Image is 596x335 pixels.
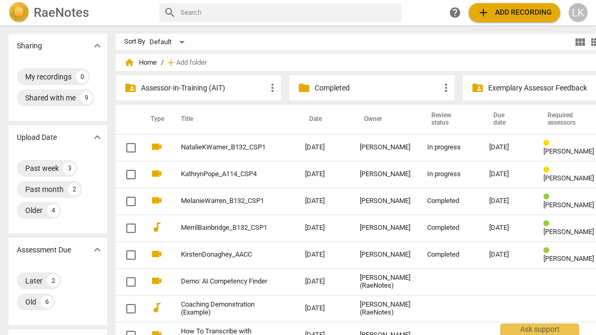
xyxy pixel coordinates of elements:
span: Review status: in progress [543,139,553,147]
span: add [166,57,176,68]
th: Date [297,105,351,134]
div: 2 [47,275,59,287]
div: 0 [76,70,88,83]
div: Old [25,297,36,307]
div: 3 [63,162,76,175]
div: [DATE] [489,197,527,205]
span: videocam [150,248,163,260]
td: [DATE] [297,295,351,322]
div: [PERSON_NAME] [360,170,410,178]
a: Demo: AI Competency Finder [181,278,267,286]
div: [PERSON_NAME] [360,251,410,259]
span: folder_shared [124,82,137,94]
div: [DATE] [489,170,527,178]
td: [DATE] [297,241,351,268]
td: [DATE] [297,188,351,215]
span: [PERSON_NAME] [543,147,594,155]
span: home [124,57,135,68]
span: Add recording [477,6,552,19]
div: [PERSON_NAME] [360,197,410,205]
th: Review status [419,105,481,134]
a: Coaching Demonstration (Example) [181,301,267,317]
p: Completed [315,83,440,94]
span: [PERSON_NAME] [543,201,594,209]
div: 2 [68,183,80,196]
div: Completed [427,197,472,205]
div: Ask support [500,323,579,335]
p: Assessment Due [17,245,71,256]
span: videocam [150,275,163,287]
div: 6 [41,296,53,308]
div: Sort By [124,38,145,46]
h2: RaeNotes [34,5,89,20]
a: MerrilBainbridge_B132_CSP1 [181,224,267,232]
span: videocam [150,140,163,153]
button: Upload [469,3,560,22]
span: [PERSON_NAME] [543,174,594,182]
span: audiotrack [150,221,163,234]
span: Review status: in progress [543,166,553,174]
span: videocam [150,194,163,207]
div: [DATE] [489,251,527,259]
div: Later [25,276,43,286]
div: Older [25,205,43,216]
div: Default [149,34,188,50]
button: Show more [89,129,105,145]
span: folder [298,82,310,94]
button: Show more [89,38,105,54]
div: In progress [427,170,472,178]
th: Owner [351,105,419,134]
button: Show more [89,242,105,258]
a: KathrynPope_A114_CSP4 [181,170,267,178]
input: Search [180,4,397,21]
div: 4 [47,204,59,217]
img: Logo [8,2,29,23]
a: NatalieKWarner_B132_CSP1 [181,144,267,151]
span: [PERSON_NAME] [543,255,594,262]
div: [PERSON_NAME] [360,144,410,151]
p: Upload Date [17,132,57,143]
div: Completed [427,251,472,259]
span: expand_more [91,131,104,144]
span: audiotrack [150,301,163,314]
span: view_module [574,36,587,48]
a: KirstenDonaghey_AACC [181,251,267,259]
div: [PERSON_NAME] (RaeNotes) [360,301,410,317]
td: [DATE] [297,161,351,188]
th: Type [142,105,168,134]
span: videocam [150,167,163,180]
a: Help [446,3,464,22]
th: Title [168,105,297,134]
span: / [161,59,164,67]
button: LK [569,3,588,22]
a: LogoRaeNotes [8,2,151,23]
span: more_vert [266,82,279,94]
span: Review status: completed [543,247,553,255]
div: Past month [25,184,64,195]
div: Shared with me [25,93,76,103]
div: 9 [80,92,93,104]
p: Assessor-in-Training (AIT) [141,83,266,94]
th: Due date [481,105,535,134]
span: add [477,6,490,19]
span: expand_more [91,243,104,256]
span: folder_shared [471,82,484,94]
div: Past week [25,163,59,174]
div: In progress [427,144,472,151]
button: Tile view [572,34,588,50]
span: search [164,6,176,19]
div: Completed [427,224,472,232]
span: help [449,6,461,19]
span: Review status: completed [543,193,553,201]
div: [PERSON_NAME] [360,224,410,232]
td: [DATE] [297,215,351,241]
span: expand_more [91,39,104,52]
td: [DATE] [297,134,351,161]
td: [DATE] [297,268,351,295]
div: My recordings [25,72,72,82]
span: Review status: completed [543,220,553,228]
div: [DATE] [489,144,527,151]
a: MelanieWarren_B132_CSP1 [181,197,267,205]
div: [PERSON_NAME] (RaeNotes) [360,274,410,290]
